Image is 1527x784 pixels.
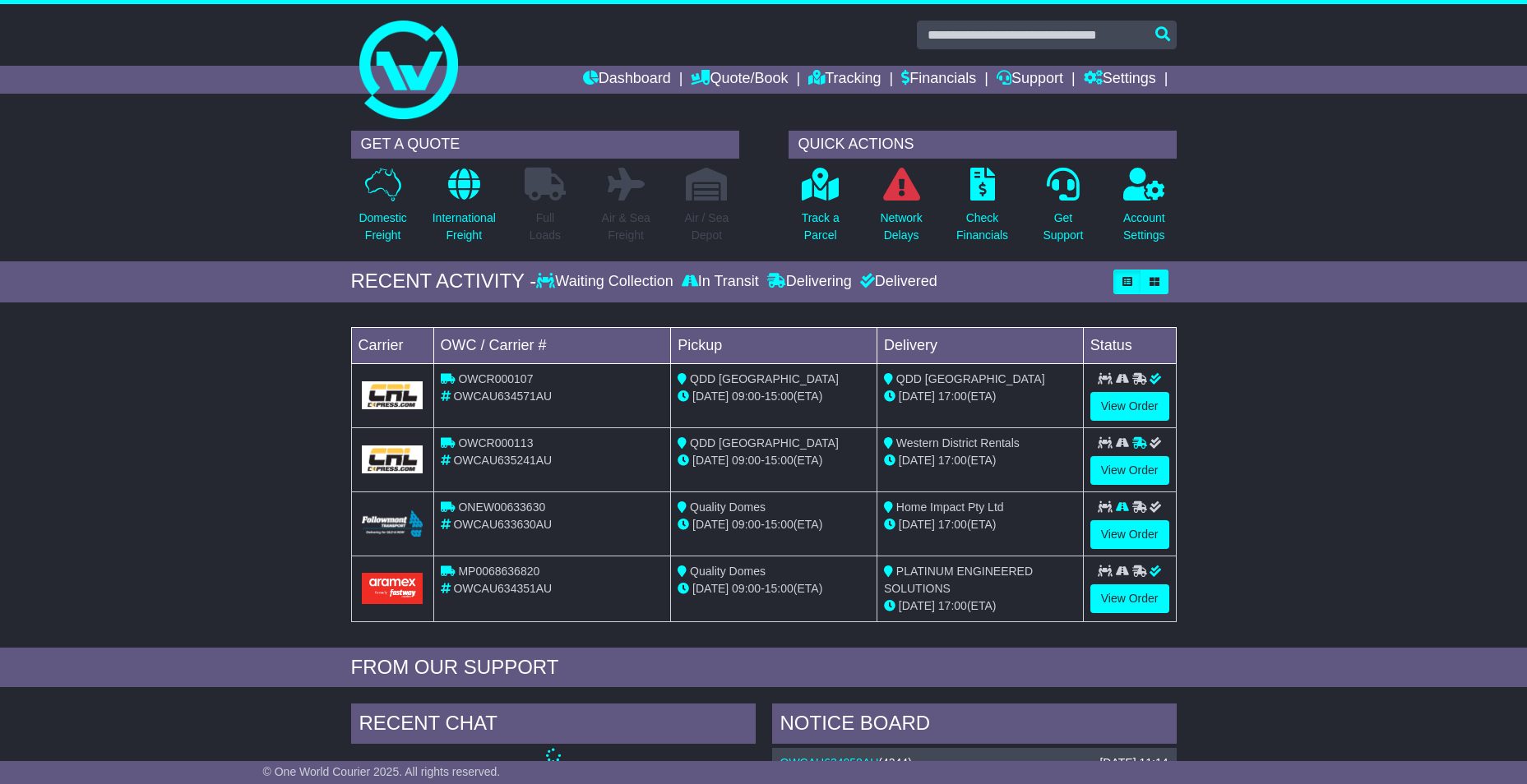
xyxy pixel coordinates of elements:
[536,273,677,291] div: Waiting Collection
[671,327,877,363] td: Pickup
[690,372,839,385] span: QDD [GEOGRAPHIC_DATA]
[1043,210,1083,244] p: Get Support
[896,500,1004,514] span: Home Impact Pty Ltd
[780,756,1168,770] div: ( )
[956,210,1008,244] p: Check Financials
[801,167,840,253] a: Track aParcel
[808,66,881,94] a: Tracking
[884,597,1076,615] div: (ETA)
[877,327,1083,363] td: Delivery
[458,372,533,385] span: OWCR000107
[458,565,539,578] span: MP0068636820
[692,582,729,595] span: [DATE]
[882,756,908,769] span: 4344
[802,210,840,244] p: Track a Parcel
[1090,520,1169,549] a: View Order
[359,210,406,244] p: Domestic Freight
[362,381,423,409] img: GetCarrierServiceLogo
[362,573,423,603] img: Aramex.png
[453,518,552,531] span: OWCAU633630AU
[856,273,937,291] div: Delivered
[765,454,794,467] span: 15:00
[602,210,650,244] p: Air & Sea Freight
[678,516,870,533] div: - (ETA)
[938,454,967,467] span: 17:00
[880,210,922,244] p: Network Delays
[938,599,967,612] span: 17:00
[732,518,761,531] span: 09:00
[899,518,935,531] span: [DATE]
[362,445,423,473] img: GetCarrierServiceLogo
[433,210,496,244] p: International Freight
[690,565,766,578] span: Quality Domes
[896,436,1020,450] span: Western District Rentals
[678,273,763,291] div: In Transit
[732,454,761,467] span: 09:00
[692,390,729,403] span: [DATE]
[678,452,870,469] div: - (ETA)
[583,66,671,94] a: Dashboard
[1042,167,1084,253] a: GetSupport
[1090,456,1169,485] a: View Order
[896,372,1045,385] span: QDD [GEOGRAPHIC_DATA]
[453,582,552,595] span: OWCAU634351AU
[1099,756,1168,770] div: [DATE] 11:14
[879,167,923,253] a: NetworkDelays
[997,66,1063,94] a: Support
[884,565,1033,595] span: PLATINUM ENGINEERED SOLUTIONS
[899,599,935,612] span: [DATE]
[938,518,967,531] span: 17:00
[1090,584,1169,613] a: View Order
[692,518,729,531] span: [DATE]
[453,390,552,403] span: OWCAU634571AU
[453,454,552,467] span: OWCAU635241AU
[458,500,545,514] span: ONEW00633630
[899,390,935,403] span: [DATE]
[899,454,935,467] span: [DATE]
[351,131,739,159] div: GET A QUOTE
[432,167,497,253] a: InternationalFreight
[351,703,756,748] div: RECENT CHAT
[263,765,501,778] span: © One World Courier 2025. All rights reserved.
[351,327,433,363] td: Carrier
[458,436,533,450] span: OWCR000113
[692,454,729,467] span: [DATE]
[1083,327,1176,363] td: Status
[938,390,967,403] span: 17:00
[884,452,1076,469] div: (ETA)
[765,582,794,595] span: 15:00
[678,580,870,597] div: - (ETA)
[1123,210,1165,244] p: Account Settings
[362,510,423,537] img: Followmont_Transport.png
[884,516,1076,533] div: (ETA)
[358,167,407,253] a: DomesticFreight
[765,390,794,403] span: 15:00
[763,273,856,291] div: Delivering
[884,388,1076,405] div: (ETA)
[433,327,671,363] td: OWC / Carrier #
[690,436,839,450] span: QDD [GEOGRAPHIC_DATA]
[1122,167,1166,253] a: AccountSettings
[772,703,1177,748] div: NOTICE BOARD
[901,66,976,94] a: Financials
[789,131,1177,159] div: QUICK ACTIONS
[956,167,1009,253] a: CheckFinancials
[525,210,566,244] p: Full Loads
[691,66,788,94] a: Quote/Book
[351,656,1177,680] div: FROM OUR SUPPORT
[1084,66,1156,94] a: Settings
[732,582,761,595] span: 09:00
[732,390,761,403] span: 09:00
[685,210,729,244] p: Air / Sea Depot
[780,756,879,769] a: OWCAU634058AU
[678,388,870,405] div: - (ETA)
[351,270,537,293] div: RECENT ACTIVITY -
[690,500,766,514] span: Quality Domes
[765,518,794,531] span: 15:00
[1090,392,1169,421] a: View Order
